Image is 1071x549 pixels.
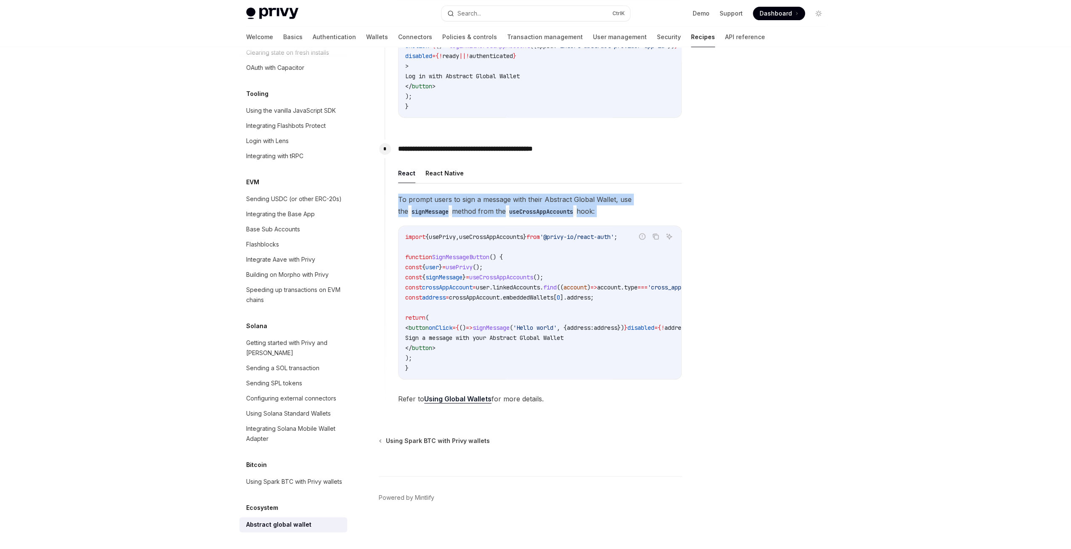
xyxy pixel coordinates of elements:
[540,284,543,291] span: .
[405,294,422,301] span: const
[422,294,446,301] span: address
[239,252,347,267] a: Integrate Aave with Privy
[658,324,661,332] span: {
[693,9,710,18] a: Demo
[587,284,590,291] span: )
[239,103,347,118] a: Using the vanilla JavaScript SDK
[456,324,459,332] span: {
[442,27,497,47] a: Policies & controls
[412,82,432,90] span: button
[473,284,476,291] span: =
[246,378,302,388] div: Sending SPL tokens
[246,151,303,161] div: Integrating with tRPC
[405,334,563,342] span: Sign a message with your Abstract Global Wallet
[405,253,432,261] span: function
[246,27,273,47] a: Welcome
[246,177,259,187] h5: EVM
[408,207,452,216] code: signMessage
[462,273,466,281] span: }
[239,406,347,421] a: Using Solana Standard Wallets
[553,294,557,301] span: [
[812,7,825,20] button: Toggle dark mode
[510,324,513,332] span: (
[489,284,493,291] span: .
[246,520,311,530] div: Abstract global wallet
[540,233,614,241] span: '@privy-io/react-auth'
[246,209,315,219] div: Integrating the Base App
[425,273,462,281] span: signMessage
[246,503,278,513] h5: Ecosystem
[239,118,347,133] a: Integrating Flashbots Protect
[398,163,415,183] button: React
[246,239,279,249] div: Flashblocks
[593,27,647,47] a: User management
[246,270,329,280] div: Building on Morpho with Privy
[409,324,429,332] span: button
[405,263,422,271] span: const
[432,344,436,352] span: >
[624,284,638,291] span: type
[597,284,621,291] span: account
[405,284,422,291] span: const
[526,233,540,241] span: from
[590,294,594,301] span: ;
[239,376,347,391] a: Sending SPL tokens
[533,273,543,281] span: ();
[246,321,267,331] h5: Solana
[753,7,805,20] a: Dashboard
[425,233,429,241] span: {
[425,263,439,271] span: user
[691,27,715,47] a: Recipes
[412,344,432,352] span: button
[246,477,342,487] div: Using Spark BTC with Privy wallets
[239,60,347,75] a: OAuth with Capacitor
[432,82,436,90] span: >
[425,314,429,321] span: (
[638,284,648,291] span: ===
[664,324,688,332] span: address
[590,284,597,291] span: =>
[246,63,304,73] div: OAuth with Capacitor
[405,52,432,60] span: disabled
[239,361,347,376] a: Sending a SOL transaction
[442,263,446,271] span: =
[246,8,298,19] img: light logo
[239,391,347,406] a: Configuring external connectors
[563,284,587,291] span: account
[422,263,425,271] span: {
[246,194,342,204] div: Sending USDC (or other ERC-20s)
[473,324,510,332] span: signMessage
[439,52,442,60] span: !
[725,27,765,47] a: API reference
[239,517,347,532] a: Abstract global wallet
[560,294,567,301] span: ].
[405,344,412,352] span: </
[405,233,425,241] span: import
[612,10,625,17] span: Ctrl K
[503,294,553,301] span: embeddedWallets
[654,324,658,332] span: =
[405,82,412,90] span: </
[476,284,489,291] span: user
[313,27,356,47] a: Authentication
[648,284,685,291] span: 'cross_app'
[246,106,336,116] div: Using the vanilla JavaScript SDK
[239,133,347,149] a: Login with Lens
[398,27,432,47] a: Connectors
[246,136,289,146] div: Login with Lens
[239,421,347,446] a: Integrating Solana Mobile Wallet Adapter
[507,27,583,47] a: Transaction management
[246,460,267,470] h5: Bitcoin
[513,324,557,332] span: 'Hello world'
[246,255,315,265] div: Integrate Aave with Privy
[466,52,469,60] span: !
[405,324,409,332] span: <
[594,324,617,332] span: address
[500,294,503,301] span: .
[720,9,743,18] a: Support
[405,364,409,372] span: }
[661,324,664,332] span: !
[557,294,560,301] span: 0
[246,338,342,358] div: Getting started with Privy and [PERSON_NAME]
[459,233,523,241] span: useCrossAppAccounts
